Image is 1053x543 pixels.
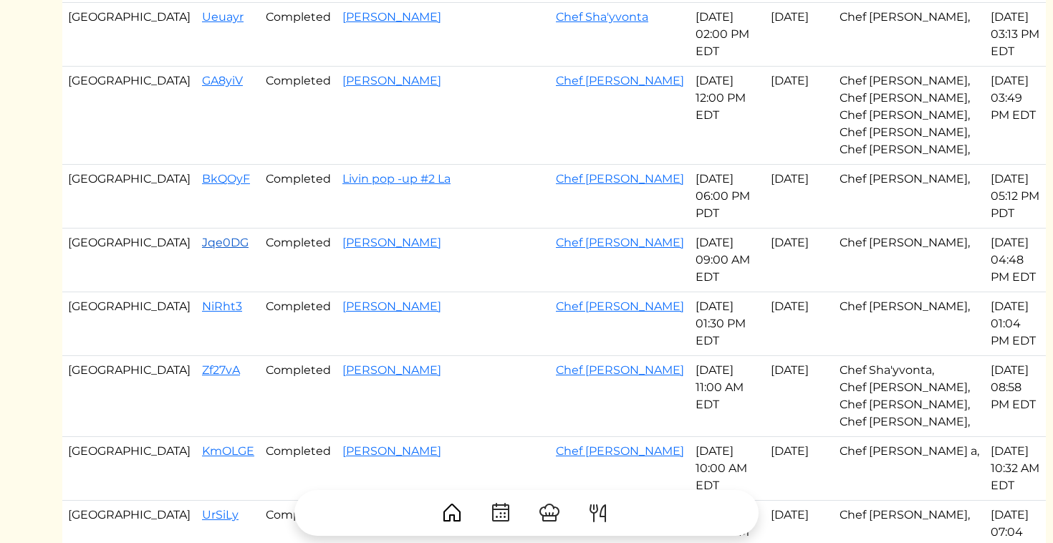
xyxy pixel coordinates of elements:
[260,292,337,356] td: Completed
[260,356,337,437] td: Completed
[556,236,684,249] a: Chef [PERSON_NAME]
[342,74,441,87] a: [PERSON_NAME]
[441,501,463,524] img: House-9bf13187bcbb5817f509fe5e7408150f90897510c4275e13d0d5fca38e0b5951.svg
[342,363,441,377] a: [PERSON_NAME]
[202,363,240,377] a: Zf27vA
[342,444,441,458] a: [PERSON_NAME]
[260,3,337,67] td: Completed
[556,299,684,313] a: Chef [PERSON_NAME]
[342,10,441,24] a: [PERSON_NAME]
[690,3,765,67] td: [DATE] 02:00 PM EDT
[765,437,834,501] td: [DATE]
[62,229,196,292] td: [GEOGRAPHIC_DATA]
[834,165,985,229] td: Chef [PERSON_NAME],
[342,299,441,313] a: [PERSON_NAME]
[834,292,985,356] td: Chef [PERSON_NAME],
[765,67,834,165] td: [DATE]
[62,165,196,229] td: [GEOGRAPHIC_DATA]
[556,10,648,24] a: Chef Sha'yvonta
[834,437,985,501] td: Chef [PERSON_NAME] a,
[985,165,1046,229] td: [DATE] 05:12 PM PDT
[342,172,451,186] a: Livin pop -up #2 La
[62,67,196,165] td: [GEOGRAPHIC_DATA]
[985,292,1046,356] td: [DATE] 01:04 PM EDT
[556,172,684,186] a: Chef [PERSON_NAME]
[202,10,244,24] a: Ueuayr
[202,444,254,458] a: KmOLGE
[260,67,337,165] td: Completed
[985,67,1046,165] td: [DATE] 03:49 PM EDT
[690,292,765,356] td: [DATE] 01:30 PM EDT
[690,165,765,229] td: [DATE] 06:00 PM PDT
[342,236,441,249] a: [PERSON_NAME]
[62,437,196,501] td: [GEOGRAPHIC_DATA]
[62,356,196,437] td: [GEOGRAPHIC_DATA]
[765,3,834,67] td: [DATE]
[556,444,684,458] a: Chef [PERSON_NAME]
[202,299,242,313] a: NiRht3
[202,74,243,87] a: GA8yiV
[985,3,1046,67] td: [DATE] 03:13 PM EDT
[62,292,196,356] td: [GEOGRAPHIC_DATA]
[985,437,1046,501] td: [DATE] 10:32 AM EDT
[260,229,337,292] td: Completed
[765,356,834,437] td: [DATE]
[765,165,834,229] td: [DATE]
[690,67,765,165] td: [DATE] 12:00 PM EDT
[489,501,512,524] img: CalendarDots-5bcf9d9080389f2a281d69619e1c85352834be518fbc73d9501aef674afc0d57.svg
[765,229,834,292] td: [DATE]
[834,3,985,67] td: Chef [PERSON_NAME],
[556,74,684,87] a: Chef [PERSON_NAME]
[260,165,337,229] td: Completed
[690,229,765,292] td: [DATE] 09:00 AM EDT
[690,437,765,501] td: [DATE] 10:00 AM EDT
[202,236,249,249] a: Jqe0DG
[765,292,834,356] td: [DATE]
[260,437,337,501] td: Completed
[834,67,985,165] td: Chef [PERSON_NAME], Chef [PERSON_NAME], Chef [PERSON_NAME], Chef [PERSON_NAME], Chef [PERSON_NAME],
[62,3,196,67] td: [GEOGRAPHIC_DATA]
[587,501,610,524] img: ForkKnife-55491504ffdb50bab0c1e09e7649658475375261d09fd45db06cec23bce548bf.svg
[834,356,985,437] td: Chef Sha'yvonta, Chef [PERSON_NAME], Chef [PERSON_NAME], Chef [PERSON_NAME],
[556,363,684,377] a: Chef [PERSON_NAME]
[985,229,1046,292] td: [DATE] 04:48 PM EDT
[202,172,250,186] a: BkQOyF
[690,356,765,437] td: [DATE] 11:00 AM EDT
[985,356,1046,437] td: [DATE] 08:58 PM EDT
[834,229,985,292] td: Chef [PERSON_NAME],
[538,501,561,524] img: ChefHat-a374fb509e4f37eb0702ca99f5f64f3b6956810f32a249b33092029f8484b388.svg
